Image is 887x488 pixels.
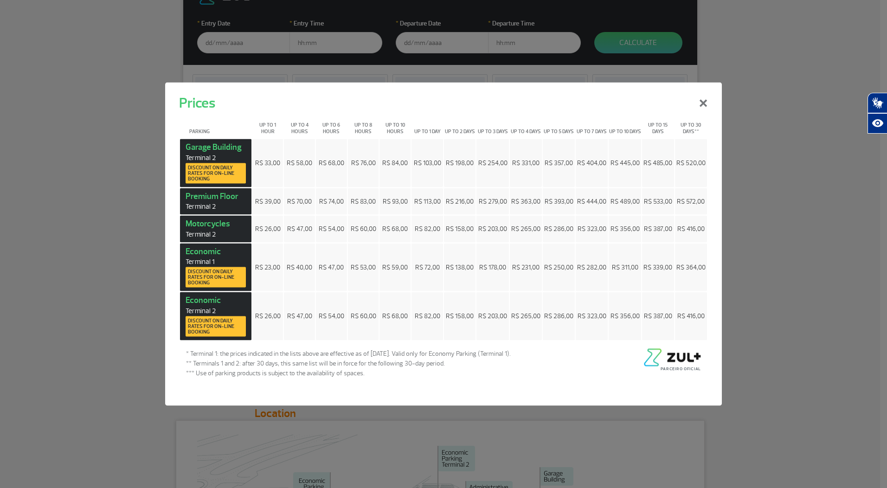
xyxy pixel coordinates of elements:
span: * Terminal 1: the prices indicated in the lists above are effective as of [DATE]. Valid only for ... [186,348,511,358]
span: R$ 39,00 [255,197,281,205]
span: R$ 68,00 [382,225,408,233]
th: Up to 3 days [476,115,508,138]
span: R$ 58,00 [287,159,312,167]
span: R$ 445,00 [611,159,640,167]
span: R$ 26,00 [255,225,281,233]
th: Up to 1 day [411,115,443,138]
span: R$ 231,00 [512,263,540,271]
span: R$ 282,00 [577,263,606,271]
th: Up to 4 days [510,115,542,138]
span: R$ 203,00 [478,225,507,233]
span: R$ 83,00 [351,197,376,205]
span: R$ 331,00 [512,159,540,167]
span: R$ 158,00 [446,312,474,320]
img: logo-zul-black.png [642,348,701,366]
span: R$ 485,00 [643,159,672,167]
span: R$ 339,00 [643,263,672,271]
span: R$ 47,00 [287,312,312,320]
span: R$ 103,00 [414,159,441,167]
th: Up to 5 days [543,115,575,138]
strong: Economic [186,295,246,337]
span: R$ 311,00 [612,263,638,271]
span: R$ 265,00 [511,225,540,233]
span: R$ 393,00 [545,197,573,205]
span: Discount on daily rates for on-line booking [188,165,244,181]
span: R$ 26,00 [255,312,281,320]
span: Terminal 2 [186,202,246,211]
strong: Motorcycles [186,218,246,239]
span: Discount on daily rates for on-line booking [188,318,244,334]
span: R$ 572,00 [677,197,705,205]
th: Up to 10 hours [379,115,411,138]
span: R$ 364,00 [676,263,706,271]
span: R$ 323,00 [578,225,606,233]
th: Up to 2 days [444,115,476,138]
span: R$ 68,00 [319,159,344,167]
span: R$ 33,00 [255,159,280,167]
span: R$ 286,00 [544,312,573,320]
span: R$ 60,00 [351,225,376,233]
span: Terminal 2 [186,230,246,238]
span: R$ 82,00 [415,312,440,320]
span: R$ 53,00 [351,263,376,271]
span: R$ 203,00 [478,312,507,320]
span: R$ 158,00 [446,225,474,233]
span: R$ 363,00 [511,197,540,205]
span: R$ 40,00 [287,263,312,271]
th: Up to 15 days [642,115,674,138]
span: R$ 286,00 [544,225,573,233]
span: R$ 54,00 [319,225,344,233]
span: Terminal 1 [186,257,246,266]
span: R$ 47,00 [287,225,312,233]
span: R$ 520,00 [676,159,706,167]
strong: Premium Floor [186,191,246,211]
span: R$ 404,00 [577,159,606,167]
span: R$ 533,00 [644,197,672,205]
span: R$ 198,00 [446,159,474,167]
th: Up to 7 days [576,115,608,138]
span: R$ 68,00 [382,312,408,320]
span: R$ 54,00 [319,312,344,320]
span: R$ 82,00 [415,225,440,233]
span: R$ 23,00 [255,263,280,271]
span: R$ 250,00 [544,263,573,271]
span: Parceiro Oficial [661,366,701,371]
th: Up to 1 hour [252,115,283,138]
th: Up to 10 days [609,115,641,138]
span: R$ 265,00 [511,312,540,320]
span: R$ 113,00 [414,197,441,205]
button: Abrir tradutor de língua de sinais. [868,93,887,113]
span: R$ 357,00 [545,159,573,167]
span: *** Use of parking products is subject to the availability of spaces. [186,368,511,378]
span: Terminal 2 [186,153,246,162]
span: R$ 356,00 [611,312,640,320]
button: Close [691,85,715,119]
span: R$ 387,00 [644,312,672,320]
span: R$ 93,00 [383,197,408,205]
span: R$ 59,00 [382,263,408,271]
th: Up to 30 days** [675,115,707,138]
span: R$ 444,00 [577,197,606,205]
span: R$ 216,00 [446,197,474,205]
span: Terminal 2 [186,306,246,315]
span: R$ 416,00 [677,225,705,233]
button: Abrir recursos assistivos. [868,113,887,134]
h5: Prices [179,93,215,114]
span: R$ 76,00 [351,159,376,167]
span: R$ 138,00 [446,263,474,271]
span: R$ 387,00 [644,225,672,233]
div: Plugin de acessibilidade da Hand Talk. [868,93,887,134]
span: R$ 84,00 [382,159,408,167]
strong: Economic [186,246,246,288]
span: R$ 60,00 [351,312,376,320]
span: R$ 254,00 [478,159,508,167]
span: R$ 279,00 [479,197,507,205]
span: R$ 47,00 [319,263,344,271]
th: Up to 8 hours [348,115,379,138]
th: Up to 4 hours [284,115,315,138]
span: R$ 178,00 [479,263,506,271]
th: Parking [180,115,251,138]
span: R$ 323,00 [578,312,606,320]
span: Discount on daily rates for on-line booking [188,269,244,286]
span: R$ 489,00 [611,197,640,205]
